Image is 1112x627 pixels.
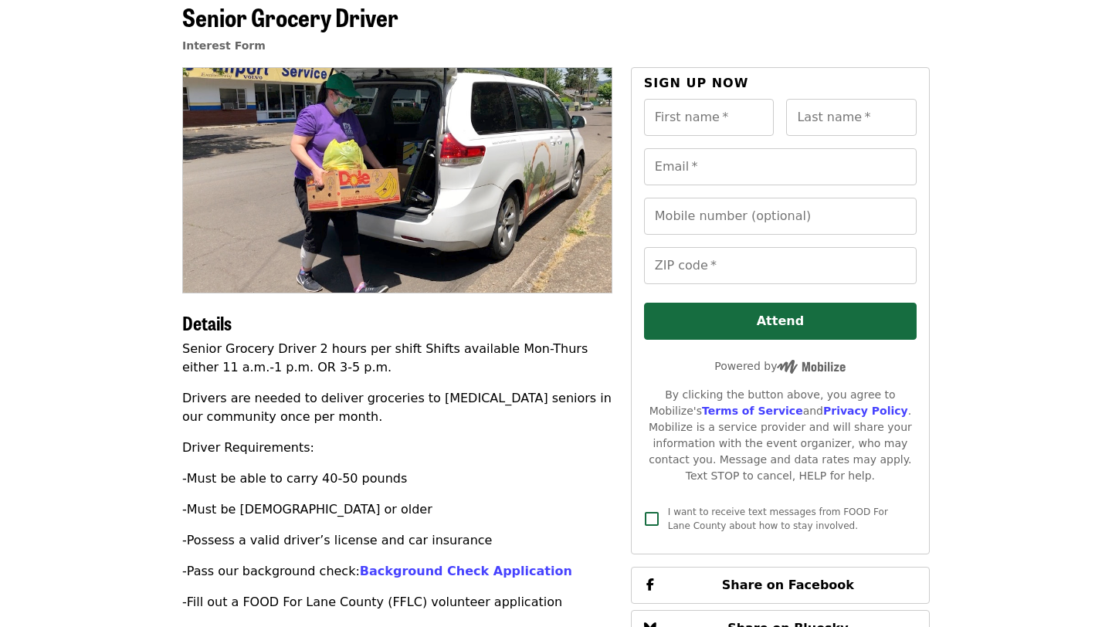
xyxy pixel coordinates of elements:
input: ZIP code [644,247,917,284]
button: Share on Facebook [631,567,930,604]
a: Interest Form [182,39,266,52]
p: Senior Grocery Driver 2 hours per shift Shifts available Mon-Thurs either 11 a.m.-1 p.m. OR 3-5 p.m. [182,340,612,377]
span: Details [182,309,232,336]
span: Sign up now [644,76,749,90]
p: -Must be able to carry 40-50 pounds [182,469,612,488]
input: Last name [786,99,917,136]
p: -Pass our background check: [182,562,612,581]
img: Senior Grocery Driver organized by FOOD For Lane County [183,68,612,292]
p: -Must be [DEMOGRAPHIC_DATA] or older [182,500,612,519]
span: I want to receive text messages from FOOD For Lane County about how to stay involved. [668,507,888,531]
a: Privacy Policy [823,405,908,417]
a: Terms of Service [702,405,803,417]
button: Attend [644,303,917,340]
p: -Fill out a FOOD For Lane County (FFLC) volunteer application [182,593,612,612]
span: Powered by [714,360,846,372]
p: Drivers are needed to deliver groceries to [MEDICAL_DATA] seniors in our community once per month. [182,389,612,426]
a: Background Check Application [360,564,572,578]
span: Share on Facebook [722,578,854,592]
img: Powered by Mobilize [777,360,846,374]
p: Driver Requirements: [182,439,612,457]
input: Email [644,148,917,185]
input: Mobile number (optional) [644,198,917,235]
div: By clicking the button above, you agree to Mobilize's and . Mobilize is a service provider and wi... [644,387,917,484]
p: -Possess a valid driver’s license and car insurance [182,531,612,550]
input: First name [644,99,775,136]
